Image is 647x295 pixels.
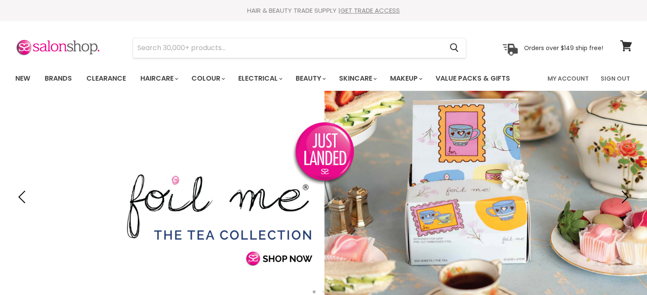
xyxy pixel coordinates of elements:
[340,6,400,15] a: GET TRADE ACCESS
[313,290,316,293] li: Page dot 1
[443,38,466,58] button: Search
[429,70,516,87] a: Value Packs & Gifts
[604,255,638,287] iframe: Gorgias live chat messenger
[5,6,643,15] div: HAIR & BEAUTY TRADE SUPPLY |
[15,188,32,205] button: Previous
[596,70,635,87] a: Sign Out
[133,38,466,58] form: Product
[232,70,288,87] a: Electrical
[615,188,632,205] button: Next
[331,290,334,293] li: Page dot 3
[384,70,428,87] a: Makeup
[5,66,643,91] nav: Main
[80,70,132,87] a: Clearance
[38,70,78,87] a: Brands
[542,70,594,87] a: My Account
[134,70,183,87] a: Haircare
[524,44,603,51] p: Orders over $149 ship free!
[322,290,325,293] li: Page dot 2
[9,66,530,91] ul: Main menu
[185,70,230,87] a: Colour
[289,70,331,87] a: Beauty
[9,70,37,87] a: New
[133,38,443,58] input: Search
[333,70,382,87] a: Skincare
